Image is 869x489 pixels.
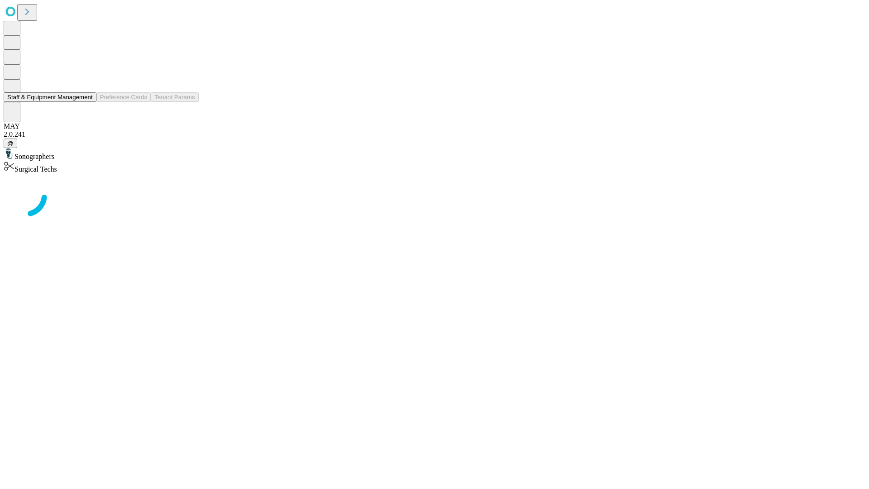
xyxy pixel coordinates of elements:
[7,140,14,147] span: @
[4,130,865,139] div: 2.0.241
[4,148,865,161] div: Sonographers
[4,92,96,102] button: Staff & Equipment Management
[4,161,865,173] div: Surgical Techs
[4,122,865,130] div: MAY
[96,92,151,102] button: Preference Cards
[4,139,17,148] button: @
[151,92,199,102] button: Tenant Params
